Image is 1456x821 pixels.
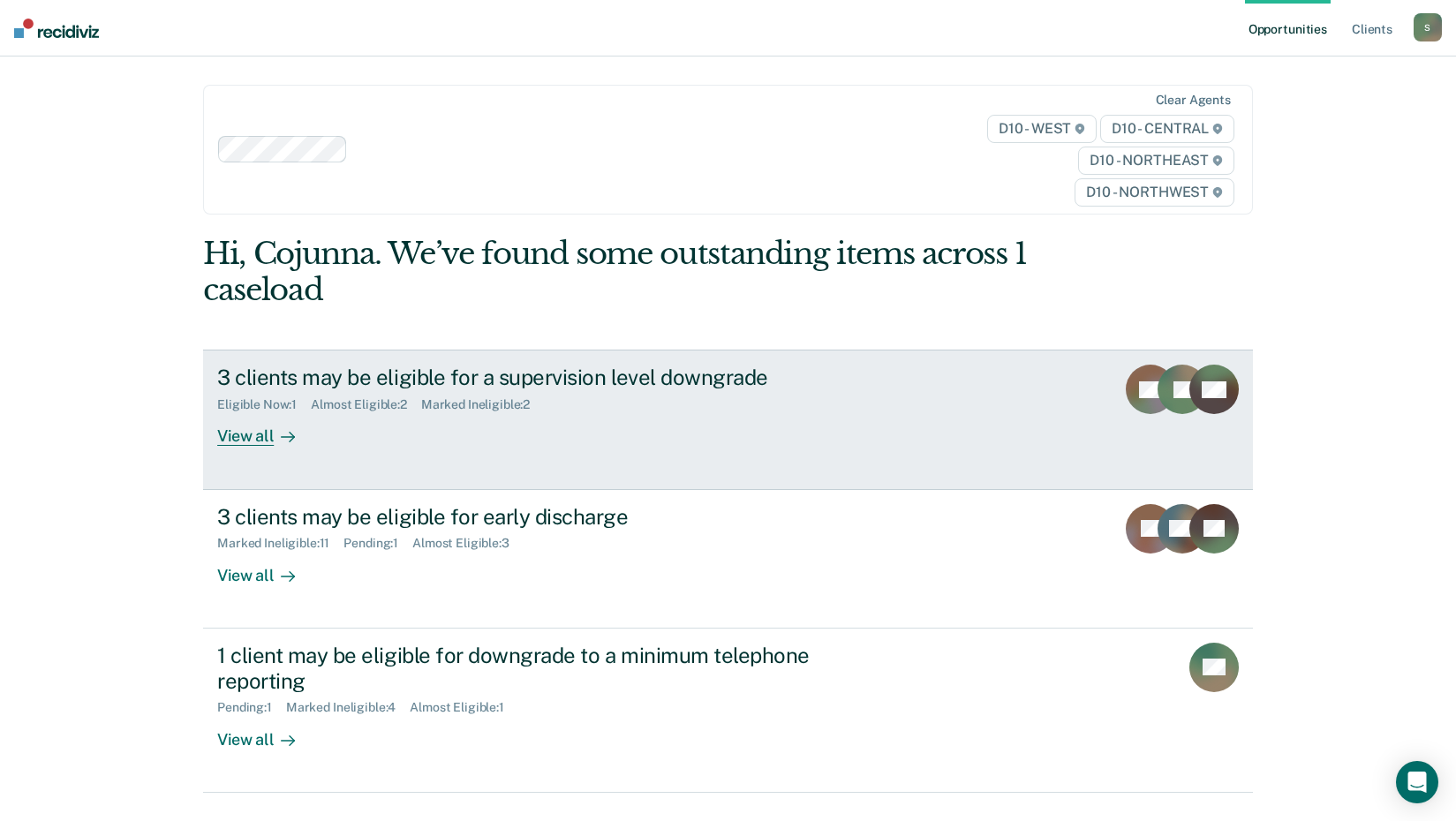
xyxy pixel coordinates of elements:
div: 1 client may be eligible for downgrade to a minimum telephone reporting [217,643,837,694]
div: Marked Ineligible : 2 [421,397,544,412]
div: View all [217,551,316,585]
div: Eligible Now : 1 [217,397,311,412]
a: 3 clients may be eligible for a supervision level downgradeEligible Now:1Almost Eligible:2Marked ... [203,350,1253,489]
div: Marked Ineligible : 4 [286,700,410,715]
span: D10 - CENTRAL [1100,115,1234,143]
a: 1 client may be eligible for downgrade to a minimum telephone reportingPending:1Marked Ineligible... [203,629,1253,793]
a: 3 clients may be eligible for early dischargeMarked Ineligible:11Pending:1Almost Eligible:3View all [203,490,1253,629]
img: Recidiviz [14,19,99,38]
div: 3 clients may be eligible for a supervision level downgrade [217,365,837,390]
div: 3 clients may be eligible for early discharge [217,504,837,530]
div: Clear agents [1156,93,1231,108]
span: D10 - NORTHEAST [1078,147,1233,175]
span: D10 - WEST [987,115,1097,143]
div: View all [217,412,316,447]
div: View all [217,715,316,749]
div: Almost Eligible : 1 [410,700,518,715]
div: Pending : 1 [217,700,286,715]
div: Pending : 1 [343,536,412,551]
button: S [1414,13,1442,41]
div: Almost Eligible : 2 [311,397,421,412]
div: Hi, Cojunna. We’ve found some outstanding items across 1 caseload [203,236,1043,308]
div: Marked Ineligible : 11 [217,536,343,551]
div: Open Intercom Messenger [1396,761,1438,803]
div: Almost Eligible : 3 [412,536,524,551]
span: D10 - NORTHWEST [1075,178,1233,207]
